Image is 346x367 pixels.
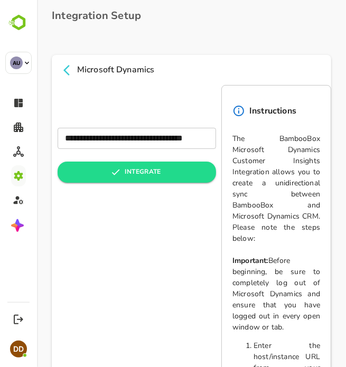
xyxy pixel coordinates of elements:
button: Logout [11,312,25,326]
div: DD [10,341,27,357]
div: AU [10,57,23,69]
p: Integration Setup [15,10,294,22]
img: BambooboxLogoMark.f1c84d78b4c51b1a7b5f700c9845e183.svg [5,13,32,33]
h6: Microsoft Dynamics [40,63,117,77]
strong: Important: [195,256,231,266]
p: Instructions [212,105,259,117]
button: INTEGRATE [21,162,179,183]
